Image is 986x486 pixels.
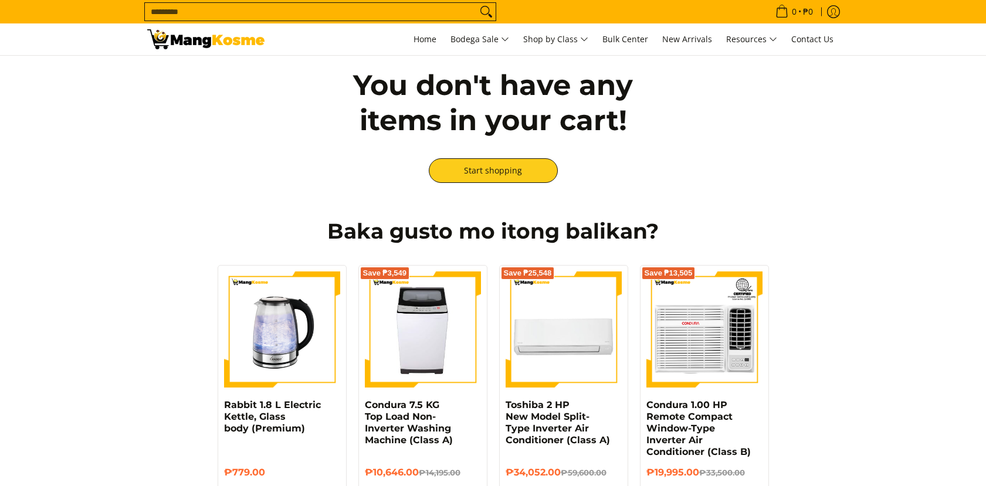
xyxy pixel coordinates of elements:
[785,23,839,55] a: Contact Us
[602,33,648,45] span: Bulk Center
[147,29,265,49] img: Your Shopping Cart | Mang Kosme
[517,23,594,55] a: Shop by Class
[506,467,622,478] h6: ₱34,052.00
[772,5,816,18] span: •
[790,8,798,16] span: 0
[646,271,763,388] img: Condura 1.00 HP Remote Compact Window-Type Inverter Air Conditioner (Class B)
[147,218,839,244] h2: Baka gusto mo itong balikan?
[419,468,460,477] del: ₱14,195.00
[726,32,777,47] span: Resources
[699,468,745,477] del: ₱33,500.00
[561,468,606,477] del: ₱59,600.00
[645,270,693,277] span: Save ₱13,505
[506,399,610,446] a: Toshiba 2 HP New Model Split-Type Inverter Air Conditioner (Class A)
[477,3,496,21] button: Search
[429,158,558,183] a: Start shopping
[506,271,622,388] img: Toshiba 2 HP New Model Split-Type Inverter Air Conditioner (Class A)
[365,467,481,478] h6: ₱10,646.00
[597,23,654,55] a: Bulk Center
[646,399,751,457] a: Condura 1.00 HP Remote Compact Window-Type Inverter Air Conditioner (Class B)
[363,270,407,277] span: Save ₱3,549
[801,8,815,16] span: ₱0
[365,399,453,446] a: Condura 7.5 KG Top Load Non-Inverter Washing Machine (Class A)
[656,23,718,55] a: New Arrivals
[276,23,839,55] nav: Main Menu
[720,23,783,55] a: Resources
[791,33,833,45] span: Contact Us
[323,67,663,138] h2: You don't have any items in your cart!
[408,23,442,55] a: Home
[450,32,509,47] span: Bodega Sale
[368,271,477,388] img: condura-7.5kg-topload-non-inverter-washing-machine-class-c-full-view-mang-kosme
[445,23,515,55] a: Bodega Sale
[523,32,588,47] span: Shop by Class
[504,270,552,277] span: Save ₱25,548
[224,399,321,434] a: Rabbit 1.8 L Electric Kettle, Glass body (Premium)
[224,467,340,478] h6: ₱779.00
[224,271,340,388] img: Rabbit 1.8 L Electric Kettle, Glass body (Premium)
[646,467,763,478] h6: ₱19,995.00
[414,33,436,45] span: Home
[662,33,712,45] span: New Arrivals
